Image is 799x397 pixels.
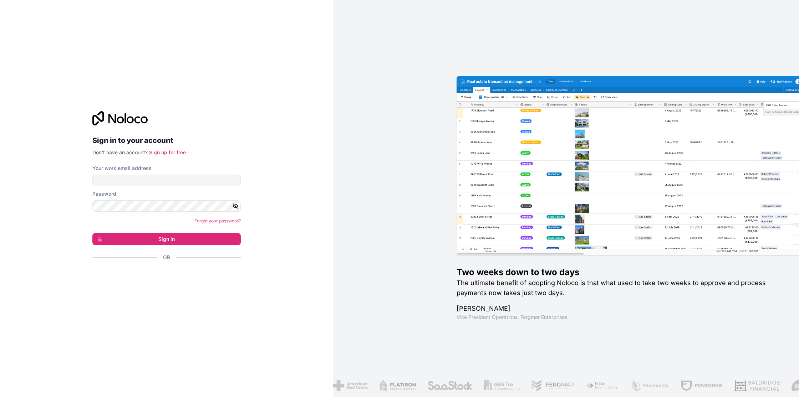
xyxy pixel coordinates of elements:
h2: Sign in to your account [92,134,241,147]
span: Or [163,254,170,261]
span: Don't have an account? [92,149,148,155]
iframe: Botón Iniciar sesión con Google [89,269,239,284]
img: /assets/fergmar-CudnrXN5.png [524,380,568,391]
h1: Two weeks down to two days [457,274,776,286]
img: /assets/flatiron-C8eUkumj.png [372,380,409,391]
h1: [PERSON_NAME] [457,311,776,321]
h1: Vice President Operations , Fergmar Enterprises [457,321,776,329]
img: /assets/fiera-fwj2N5v4.png [579,380,613,391]
button: Sign in [92,233,241,245]
a: Sign up for free [149,149,186,155]
label: Your work email address [92,165,152,172]
input: Password [92,200,241,212]
img: /assets/american-red-cross-BAupjrZR.png [326,380,361,391]
img: /assets/phoenix-BREaitsQ.png [624,380,663,391]
label: Password [92,190,116,197]
img: /assets/saastock-C6Zbiodz.png [421,380,465,391]
img: /assets/gbstax-C-GtDUiK.png [477,380,513,391]
h2: The ultimate benefit of adopting Noloco is that what used to take two weeks to approve and proces... [457,286,776,306]
a: Forgot your password? [194,218,241,223]
input: Email address [92,175,241,186]
img: /assets/baldridge-DxmPIwAm.png [727,380,773,391]
img: /assets/fdworks-Bi04fVtw.png [674,380,716,391]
